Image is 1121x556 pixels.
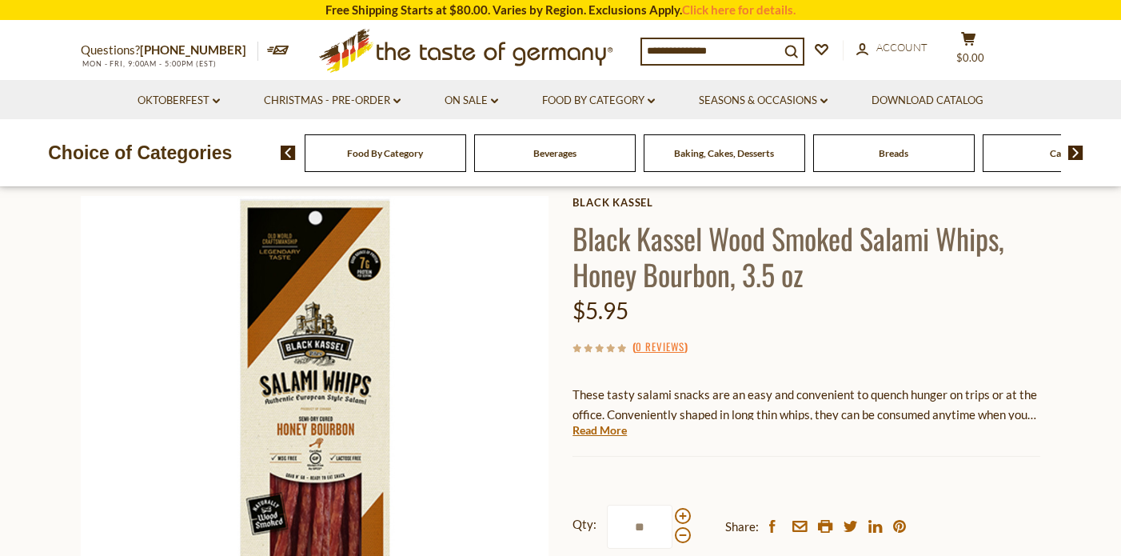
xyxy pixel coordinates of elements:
[347,147,423,159] a: Food By Category
[607,505,672,549] input: Qty:
[572,297,628,324] span: $5.95
[632,338,688,354] span: ( )
[572,385,1040,425] p: These tasty salami snacks are an easy and convenient to quench hunger on trips or at the office. ...
[879,147,908,159] a: Breads
[281,146,296,160] img: previous arrow
[445,92,498,110] a: On Sale
[876,41,928,54] span: Account
[572,422,627,438] a: Read More
[542,92,655,110] a: Food By Category
[682,2,796,17] a: Click here for details.
[1068,146,1083,160] img: next arrow
[636,338,684,356] a: 0 Reviews
[1050,147,1077,159] a: Candy
[872,92,983,110] a: Download Catalog
[81,59,217,68] span: MON - FRI, 9:00AM - 5:00PM (EST)
[944,31,992,71] button: $0.00
[956,51,984,64] span: $0.00
[81,40,258,61] p: Questions?
[140,42,246,57] a: [PHONE_NUMBER]
[674,147,774,159] a: Baking, Cakes, Desserts
[533,147,576,159] a: Beverages
[856,39,928,57] a: Account
[138,92,220,110] a: Oktoberfest
[699,92,828,110] a: Seasons & Occasions
[725,517,759,537] span: Share:
[572,514,596,534] strong: Qty:
[572,220,1040,292] h1: Black Kassel Wood Smoked Salami Whips, Honey Bourbon, 3.5 oz
[264,92,401,110] a: Christmas - PRE-ORDER
[572,196,1040,209] a: Black Kassel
